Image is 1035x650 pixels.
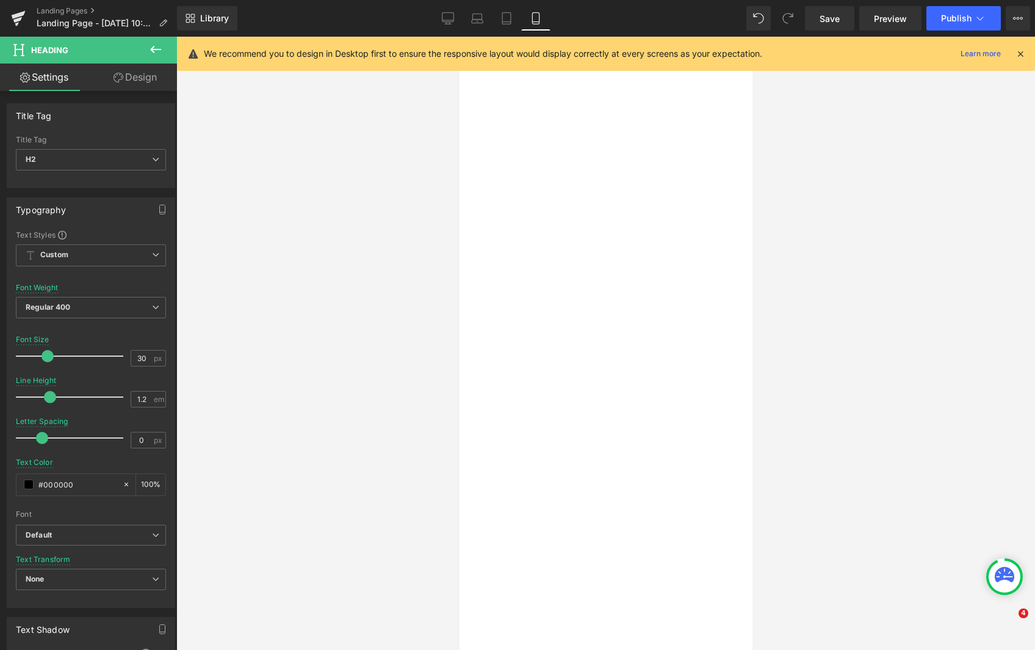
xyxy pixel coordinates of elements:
[820,12,840,25] span: Save
[26,155,36,164] b: H2
[463,6,492,31] a: Laptop
[16,335,49,344] div: Font Size
[521,6,550,31] a: Mobile
[26,530,52,541] i: Default
[433,6,463,31] a: Desktop
[26,302,71,312] b: Regular 400
[40,250,68,260] b: Custom
[16,510,166,519] div: Font
[941,13,972,23] span: Publish
[177,6,237,31] a: New Library
[994,608,1023,638] iframe: Intercom live chat
[859,6,921,31] a: Preview
[1019,608,1028,618] span: 4
[16,555,71,564] div: Text Transform
[91,64,179,91] a: Design
[154,436,164,444] span: px
[154,354,164,362] span: px
[154,395,164,403] span: em
[492,6,521,31] a: Tablet
[37,18,154,28] span: Landing Page - [DATE] 10:29:15
[16,230,166,239] div: Text Styles
[956,46,1006,61] a: Learn more
[16,458,53,467] div: Text Color
[16,198,66,215] div: Typography
[776,6,800,31] button: Redo
[926,6,1001,31] button: Publish
[37,6,177,16] a: Landing Pages
[26,574,45,583] b: None
[16,417,68,426] div: Letter Spacing
[200,13,229,24] span: Library
[16,104,52,121] div: Title Tag
[16,283,58,292] div: Font Weight
[16,376,56,385] div: Line Height
[1006,6,1030,31] button: More
[38,478,117,491] input: Color
[31,45,68,55] span: Heading
[746,6,771,31] button: Undo
[16,618,70,635] div: Text Shadow
[16,136,166,144] div: Title Tag
[136,474,165,495] div: %
[874,12,907,25] span: Preview
[204,47,762,60] p: We recommend you to design in Desktop first to ensure the responsive layout would display correct...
